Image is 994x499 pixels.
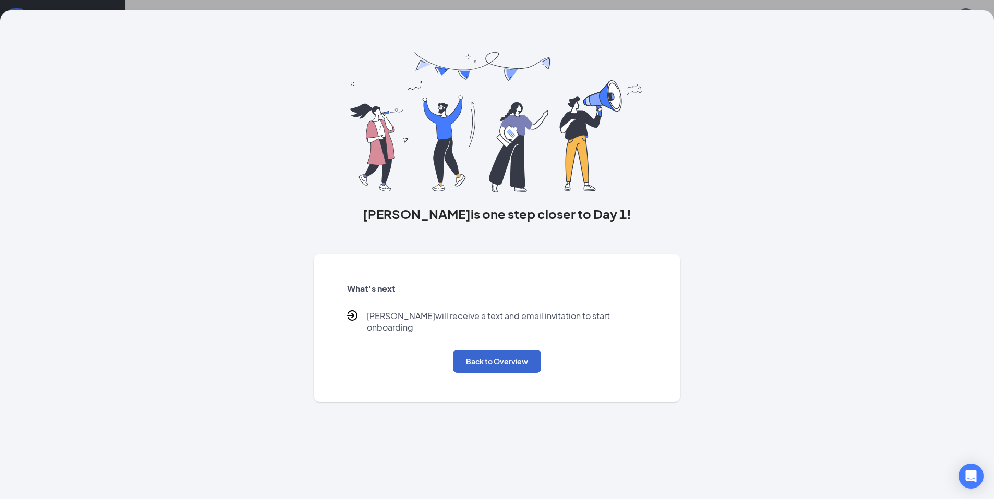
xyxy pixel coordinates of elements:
[959,464,984,489] div: Open Intercom Messenger
[314,205,681,223] h3: [PERSON_NAME] is one step closer to Day 1!
[347,283,648,295] h5: What’s next
[453,350,541,373] button: Back to Overview
[350,52,644,192] img: you are all set
[367,310,648,333] p: [PERSON_NAME] will receive a text and email invitation to start onboarding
